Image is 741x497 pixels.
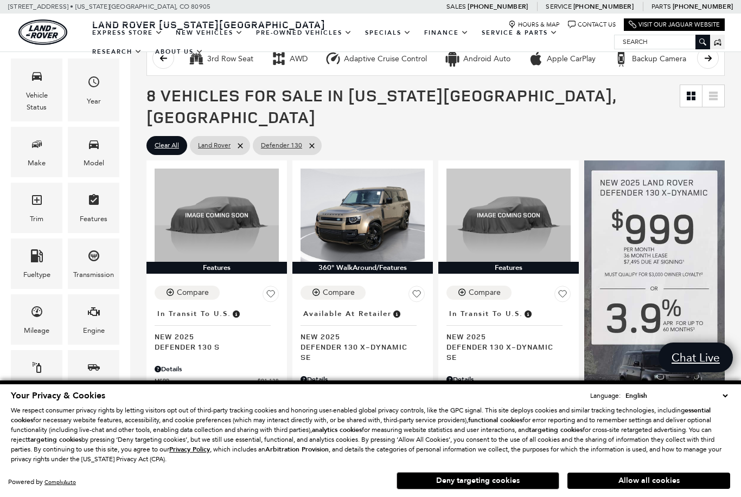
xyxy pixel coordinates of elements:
a: Research [86,42,149,61]
span: $91,138 [258,377,279,385]
a: Pre-Owned Vehicles [250,23,359,42]
button: Allow all cookies [567,473,730,489]
span: Trim [30,191,43,213]
a: New Vehicles [169,23,250,42]
span: Model [87,135,100,157]
div: Features [146,262,287,274]
div: Compare [323,288,355,298]
span: Your Privacy & Cookies [11,390,105,402]
div: VehicleVehicle Status [11,59,62,121]
a: Land Rover [US_STATE][GEOGRAPHIC_DATA] [86,18,332,31]
span: Vehicle is in stock and ready for immediate delivery. Due to demand, availability is subject to c... [392,308,401,320]
a: Finance [418,23,475,42]
span: Clear All [155,139,179,152]
strong: analytics cookies [312,425,362,434]
div: ColorColor [11,350,62,401]
a: Visit Our Jaguar Website [629,21,720,29]
span: MSRP [155,377,258,385]
span: Year [87,73,100,95]
img: 2025 Land Rover Defender 130 X-Dynamic SE [301,169,425,262]
span: Chat Live [666,350,725,365]
a: [PHONE_NUMBER] [673,2,733,11]
button: Save Vehicle [408,286,425,306]
div: FueltypeFueltype [11,238,62,289]
div: MileageMileage [11,294,62,345]
div: Model [84,157,104,169]
button: Save Vehicle [554,286,571,306]
span: Land Rover [198,139,231,152]
span: In Transit to U.S. [449,308,523,320]
a: Hours & Map [508,21,560,29]
a: In Transit to U.S.New 2025Defender 130 S [155,306,279,352]
div: Features [438,262,579,274]
button: scroll right [697,47,719,69]
span: Service [546,3,571,10]
div: Powered by [8,479,76,486]
div: Pricing Details - Defender 130 S [155,364,279,374]
button: Backup CameraBackup Camera [607,47,692,70]
strong: functional cookies [468,416,522,424]
img: 2025 Land Rover Defender 130 X-Dynamic SE [446,169,571,262]
div: Backup Camera [632,54,686,64]
a: MSRP $91,138 [155,377,279,385]
u: Privacy Policy [169,445,210,454]
a: In Transit to U.S.New 2025Defender 130 X-Dynamic SE [446,306,571,362]
span: Engine [87,302,100,325]
span: In Transit to U.S. [157,308,231,320]
button: Compare Vehicle [301,286,366,300]
img: 2025 Land Rover Defender 130 S [155,169,279,262]
img: Land Rover [18,20,67,45]
span: Parts [651,3,671,10]
div: Make [28,157,46,169]
a: [PHONE_NUMBER] [468,2,528,11]
div: Compare [177,288,209,298]
button: Deny targeting cookies [397,472,559,489]
div: MakeMake [11,127,62,177]
select: Language Select [623,390,730,401]
strong: Arbitration Provision [265,445,329,454]
div: Engine [83,325,105,337]
div: Language: [590,392,621,399]
div: 360° WalkAround/Features [292,262,433,274]
a: land-rover [18,20,67,45]
span: Features [87,191,100,213]
a: [STREET_ADDRESS] • [US_STATE][GEOGRAPHIC_DATA], CO 80905 [8,3,210,10]
span: Available at Retailer [303,308,392,320]
a: About Us [149,42,210,61]
span: Vehicle has shipped from factory of origin. Estimated time of delivery to Retailer is on average ... [523,308,533,320]
div: FeaturesFeatures [68,183,119,233]
nav: Main Navigation [86,23,614,61]
a: [PHONE_NUMBER] [573,2,634,11]
button: Compare Vehicle [446,286,512,300]
a: Chat Live [659,343,733,372]
span: Defender 130 S [155,341,271,352]
strong: targeting cookies [28,435,81,444]
span: Bodystyle [87,358,100,380]
span: Land Rover [US_STATE][GEOGRAPHIC_DATA] [92,18,325,31]
a: Available at RetailerNew 2025Defender 130 X-Dynamic SE [301,306,425,362]
button: Save Vehicle [263,286,279,306]
div: TrimTrim [11,183,62,233]
span: New 2025 [301,331,417,341]
div: Backup Camera [613,50,629,67]
span: Defender 130 [261,139,302,152]
span: Vehicle has shipped from factory of origin. Estimated time of delivery to Retailer is on average ... [231,308,241,320]
div: EngineEngine [68,294,119,345]
div: Features [80,213,107,225]
span: New 2025 [446,331,563,341]
div: Pricing Details - Defender 130 X-Dynamic SE [446,375,571,384]
div: Trim [30,213,43,225]
span: Color [30,358,43,380]
a: Specials [359,23,418,42]
div: ModelModel [68,127,119,177]
span: Mileage [30,302,43,325]
span: Make [30,135,43,157]
span: New 2025 [155,331,271,341]
div: YearYear [68,59,119,121]
a: Privacy Policy [169,446,210,453]
div: Year [87,95,101,107]
button: Compare Vehicle [155,286,220,300]
span: Sales [446,3,466,10]
span: Transmission [87,247,100,269]
div: Mileage [24,325,49,337]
